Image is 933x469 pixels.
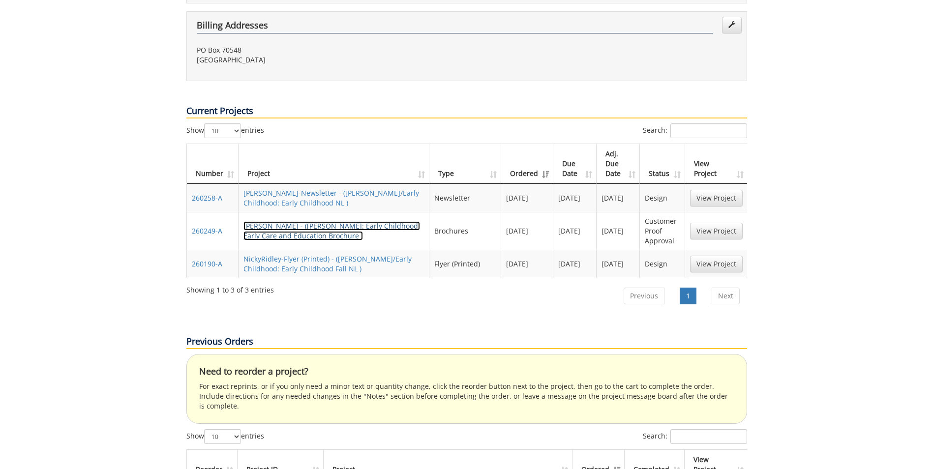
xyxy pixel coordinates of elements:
td: [DATE] [501,250,553,278]
th: Adj. Due Date: activate to sort column ascending [597,144,640,184]
p: Current Projects [186,105,747,118]
td: [DATE] [553,184,597,212]
a: Edit Addresses [722,17,742,33]
a: 260258-A [192,193,222,203]
a: Previous [624,288,664,304]
th: View Project: activate to sort column ascending [685,144,748,184]
a: Next [712,288,740,304]
input: Search: [670,123,747,138]
a: View Project [690,256,743,272]
td: [DATE] [597,250,640,278]
td: [DATE] [501,212,553,250]
a: View Project [690,190,743,206]
td: Flyer (Printed) [429,250,501,278]
th: Type: activate to sort column ascending [429,144,501,184]
a: View Project [690,223,743,239]
label: Search: [643,429,747,444]
td: Design [640,250,685,278]
p: Previous Orders [186,335,747,349]
td: Customer Proof Approval [640,212,685,250]
td: [DATE] [553,250,597,278]
a: 260190-A [192,259,222,268]
td: [DATE] [553,212,597,250]
label: Show entries [186,123,264,138]
a: 1 [680,288,696,304]
th: Project: activate to sort column ascending [239,144,430,184]
p: PO Box 70548 [197,45,459,55]
a: [PERSON_NAME]-Newsletter - ([PERSON_NAME]/Early Childhood: Early Childhood NL ) [243,188,419,207]
td: Brochures [429,212,501,250]
th: Due Date: activate to sort column ascending [553,144,597,184]
th: Status: activate to sort column ascending [640,144,685,184]
a: [PERSON_NAME] - ([PERSON_NAME]: Early Childhood: Early Care and Education Brochure ) [243,221,420,240]
td: [DATE] [501,184,553,212]
h4: Need to reorder a project? [199,367,734,377]
th: Ordered: activate to sort column ascending [501,144,553,184]
select: Showentries [204,123,241,138]
th: Number: activate to sort column ascending [187,144,239,184]
a: 260249-A [192,226,222,235]
td: [DATE] [597,212,640,250]
label: Show entries [186,429,264,444]
label: Search: [643,123,747,138]
td: Design [640,184,685,212]
td: Newsletter [429,184,501,212]
p: For exact reprints, or if you only need a minor text or quantity change, click the reorder button... [199,381,734,411]
td: [DATE] [597,184,640,212]
p: [GEOGRAPHIC_DATA] [197,55,459,65]
select: Showentries [204,429,241,444]
a: NickyRidley-Flyer (Printed) - ([PERSON_NAME]/Early Childhood: Early Childhood Fall NL ) [243,254,412,273]
input: Search: [670,429,747,444]
div: Showing 1 to 3 of 3 entries [186,281,274,295]
h4: Billing Addresses [197,21,713,33]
